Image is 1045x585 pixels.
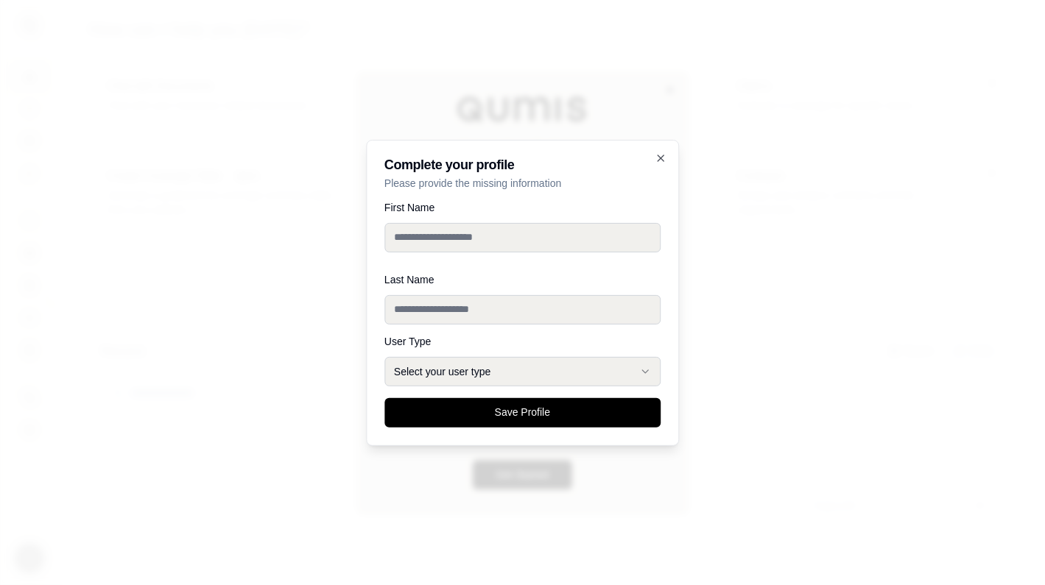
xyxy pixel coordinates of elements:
h2: Complete your profile [384,158,661,171]
label: User Type [384,336,661,347]
label: Last Name [384,274,661,285]
p: Please provide the missing information [384,176,661,191]
button: Save Profile [384,398,661,428]
label: First Name [384,202,661,213]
